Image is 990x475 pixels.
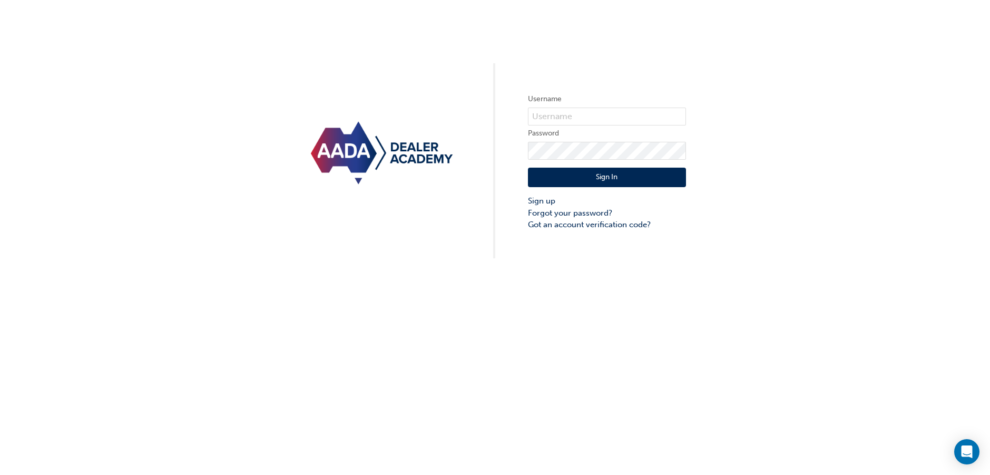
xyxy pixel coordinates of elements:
label: Password [528,127,686,140]
div: Open Intercom Messenger [954,439,979,464]
button: Sign In [528,168,686,188]
img: Trak [305,119,463,186]
a: Forgot your password? [528,207,686,219]
label: Username [528,93,686,105]
input: Username [528,108,686,125]
a: Got an account verification code? [528,219,686,231]
a: Sign up [528,195,686,207]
